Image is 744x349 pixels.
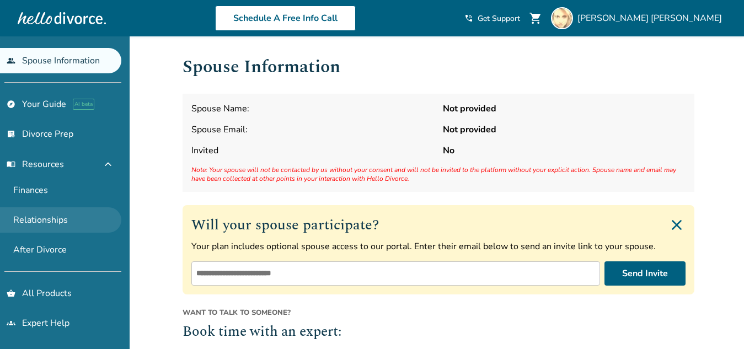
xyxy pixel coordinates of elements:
span: groups [7,319,15,327]
span: Spouse Email: [191,124,434,136]
iframe: Chat Widget [689,296,744,349]
span: Invited [191,144,434,157]
span: Spouse Name: [191,103,434,115]
span: shopping_basket [7,289,15,298]
span: phone_in_talk [464,14,473,23]
img: Kara Clapp Connelly [551,7,573,29]
h2: Book time with an expert: [183,322,694,343]
p: Your plan includes optional spouse access to our portal. Enter their email below to send an invit... [191,240,686,253]
img: Close invite form [668,216,686,234]
span: menu_book [7,160,15,169]
span: people [7,56,15,65]
strong: No [443,144,686,157]
h2: Will your spouse participate? [191,214,686,236]
h1: Spouse Information [183,53,694,80]
button: Send Invite [604,261,686,286]
span: AI beta [73,99,94,110]
strong: Not provided [443,103,686,115]
span: expand_less [101,158,115,171]
span: Note: Your spouse will not be contacted by us without your consent and will not be invited to the... [191,165,686,183]
span: [PERSON_NAME] [PERSON_NAME] [577,12,726,24]
span: explore [7,100,15,109]
span: Resources [7,158,64,170]
span: shopping_cart [529,12,542,25]
a: phone_in_talkGet Support [464,13,520,24]
a: Schedule A Free Info Call [215,6,356,31]
span: Get Support [478,13,520,24]
span: Want to talk to someone? [183,308,694,318]
span: list_alt_check [7,130,15,138]
strong: Not provided [443,124,686,136]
